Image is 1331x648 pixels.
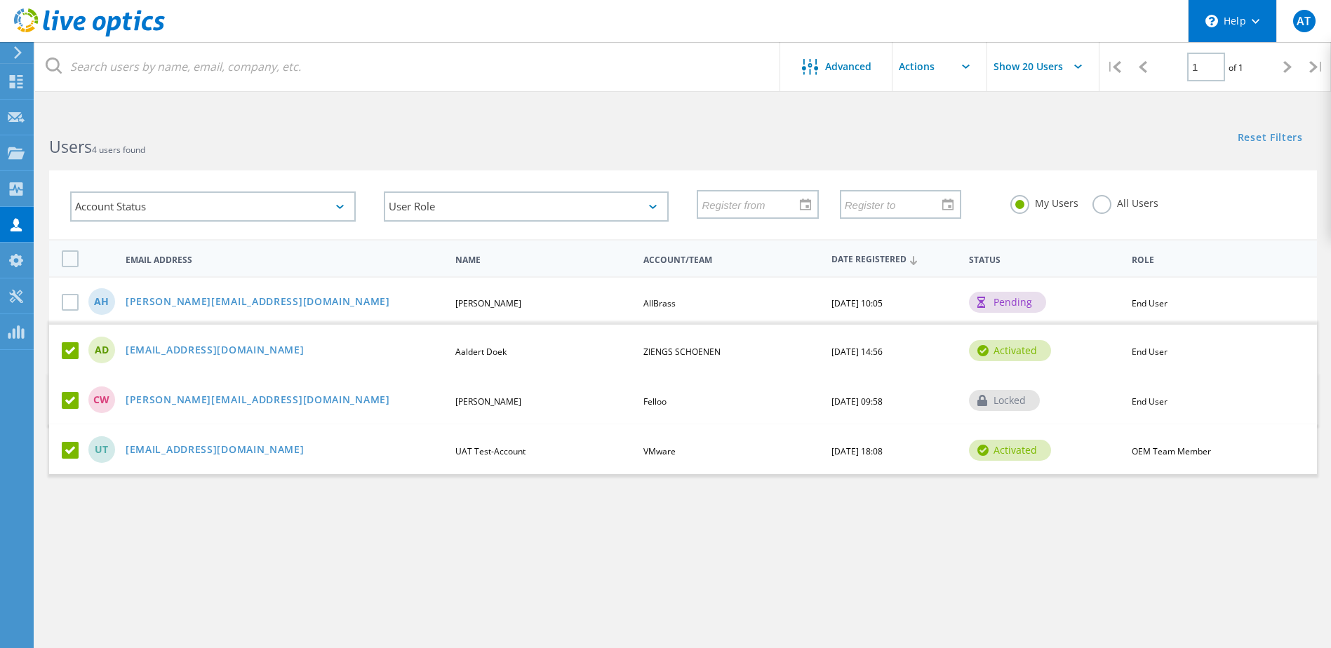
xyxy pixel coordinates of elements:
[126,345,305,357] a: [EMAIL_ADDRESS][DOMAIN_NAME]
[643,297,676,309] span: AllBrass
[95,345,109,355] span: AD
[1010,195,1078,208] label: My Users
[384,191,669,222] div: User Role
[1297,15,1311,27] span: AT
[94,297,109,306] span: AH
[831,297,883,309] span: [DATE] 10:05
[831,396,883,407] span: [DATE] 09:58
[1205,15,1218,27] svg: \n
[643,346,721,358] span: ZIENGS SCHOENEN
[969,256,1120,264] span: Status
[455,346,507,358] span: Aaldert Doek
[1132,445,1211,457] span: OEM Team Member
[455,396,521,407] span: [PERSON_NAME]
[1229,62,1243,74] span: of 1
[92,144,145,156] span: 4 users found
[643,445,676,457] span: VMware
[831,445,883,457] span: [DATE] 18:08
[93,395,109,405] span: CW
[126,297,390,309] a: [PERSON_NAME][EMAIL_ADDRESS][DOMAIN_NAME]
[1238,133,1303,144] a: Reset Filters
[455,445,526,457] span: UAT Test-Account
[825,62,871,72] span: Advanced
[70,191,356,222] div: Account Status
[831,346,883,358] span: [DATE] 14:56
[14,29,165,39] a: Live Optics Dashboard
[969,390,1040,411] div: locked
[1092,195,1158,208] label: All Users
[643,256,820,264] span: Account/Team
[49,135,92,158] b: Users
[1099,42,1128,92] div: |
[126,445,305,457] a: [EMAIL_ADDRESS][DOMAIN_NAME]
[969,340,1051,361] div: activated
[126,395,390,407] a: [PERSON_NAME][EMAIL_ADDRESS][DOMAIN_NAME]
[1302,42,1331,92] div: |
[1132,396,1168,407] span: End User
[698,191,807,217] input: Register from
[969,292,1046,313] div: pending
[831,255,957,264] span: Date Registered
[969,440,1051,461] div: activated
[1132,256,1295,264] span: Role
[1132,346,1168,358] span: End User
[455,256,631,264] span: Name
[1132,297,1168,309] span: End User
[643,396,667,407] span: Felloo
[126,256,443,264] span: Email Address
[95,445,108,454] span: UT
[841,191,950,217] input: Register to
[455,297,521,309] span: [PERSON_NAME]
[35,42,781,91] input: Search users by name, email, company, etc.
